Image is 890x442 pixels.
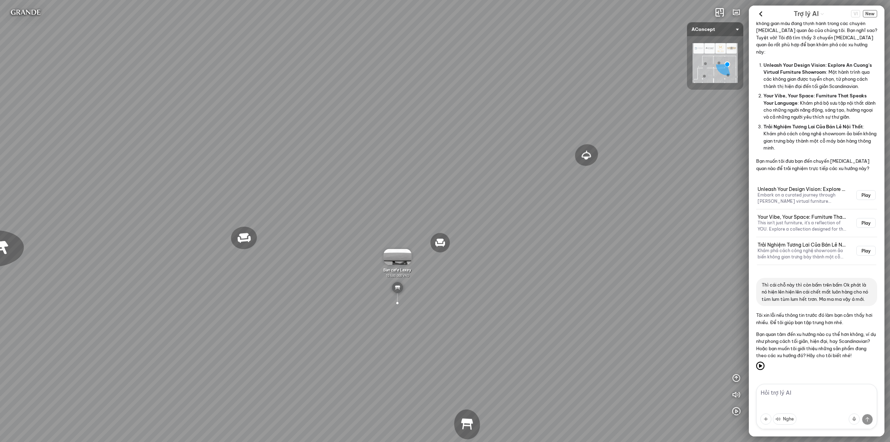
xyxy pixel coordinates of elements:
span: AConcept [691,22,739,36]
h3: Your Vibe, Your Space: Furniture That Speaks Your Language [758,214,848,220]
span: Your Vibe, Your Space: Furniture That Speaks Your Language [763,93,867,105]
span: Unleash Your Design Vision: Explore An Cuong's Virtual Furniture Showroom [763,62,872,75]
img: B_n_cafe_Laxey_4XGWNAEYRY6G.gif [383,249,411,265]
span: VI [851,10,860,17]
span: Bàn cafe Laxey [383,267,411,272]
button: Play [856,190,876,200]
button: Play [856,218,876,228]
span: Trải Nghiệm Tương Lai Của Bán Lẻ Nội Thất [763,124,863,129]
img: AConcept_CTMHTJT2R6E4.png [693,43,738,83]
span: 10.500.000 VND [386,273,409,278]
img: table_YREKD739JCN6.svg [392,282,403,293]
p: Khám phá cách công nghệ showroom ảo biến không gian trưng bày thành một cỗ máy bán hàng thông min... [758,248,848,260]
img: logo [6,6,46,19]
h3: Trải Nghiệm Tương Lai Của Bán Lẻ Nội Thất [758,242,848,248]
button: New Chat [863,10,877,17]
p: Thì cái chỗ này thì còn bấm trên bấm Ok phát là nó hiện lên hiện lên cái chết mất luôn hàng cho n... [762,281,872,303]
li: : Một hành trình qua các không gian được tuyển chọn, từ phong cách thành thị hiện đại đến tối giả... [763,60,877,91]
p: Bạn muốn tôi đưa bạn đến chuyến [MEDICAL_DATA] quan nào để trải nghiệm trực tiếp các xu hướng này? [756,158,877,172]
p: Bạn quan tâm đến xu hướng nào cụ thể hơn không, ví dụ như phong cách tối giản, hiện đại, hay Scan... [756,331,877,359]
li: : Khám phá cách công nghệ showroom ảo biến không gian trưng bày thành một cỗ máy bán hàng thông m... [763,122,877,153]
p: This isn't just furniture, it's a reflection of YOU. Explore a collection designed for the energe... [758,220,848,232]
button: Nghe [773,413,796,425]
h3: Unleash Your Design Vision: Explore An Cuong's Virtual Furniture Showroom [758,186,848,192]
p: Để bạn dễ hình dung hơn, tôi có thể cho bạn xem các không gian mẫu đang thịnh hành trong các chuy... [756,13,877,56]
p: Tôi xin lỗi nếu thông tin trước đó làm bạn cảm thấy hơi nhiều. Để tôi giúp bạn tập trung hơn nhé. [756,312,877,326]
div: AI Guide options [794,8,824,19]
button: Change language [851,10,860,17]
button: Play [856,246,876,256]
li: : Khám phá bộ sưu tập nội thất dành cho những người năng động, sáng tạo, hướng ngoại và cả những ... [763,91,877,122]
p: Embark on a curated journey through [PERSON_NAME] virtual furniture showroom, where inspiration m... [758,192,848,204]
span: New [863,10,877,17]
span: Trợ lý AI [794,9,819,19]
